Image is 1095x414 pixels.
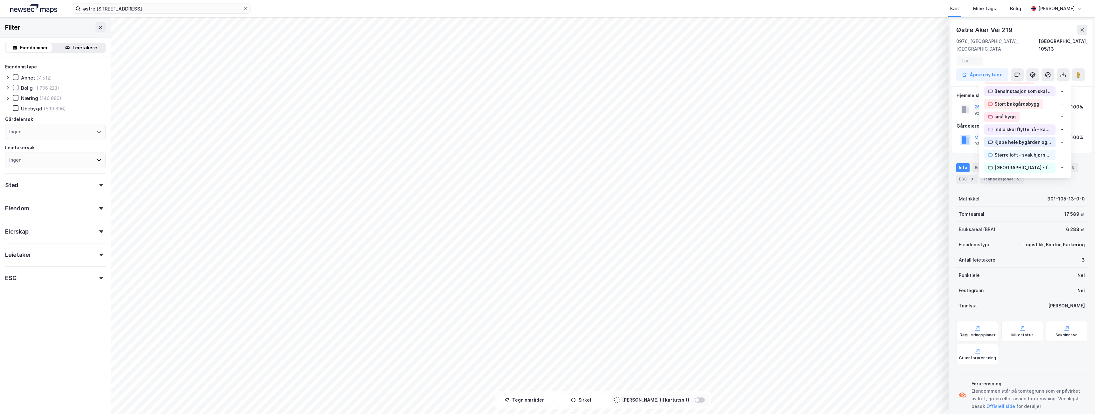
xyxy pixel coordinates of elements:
[1066,226,1085,233] div: 6 288 ㎡
[36,75,52,81] div: (7 512)
[994,151,1052,159] div: Større loft - svak hjørnevinkel
[959,195,979,203] div: Matrikkel
[1064,210,1085,218] div: 17 589 ㎡
[10,4,57,13] img: logo.a4113a55bc3d86da70a041830d287a7e.svg
[1056,333,1077,338] div: Saksinnsyn
[39,95,61,101] div: (146 880)
[969,176,975,182] div: 3
[5,205,29,212] div: Eiendom
[73,44,97,52] div: Leietakere
[994,113,1016,121] div: små bygg
[1070,165,1076,171] div: 3
[959,256,995,264] div: Antall leietakere
[20,44,48,52] div: Eiendommer
[5,228,28,235] div: Eierskap
[81,4,243,13] input: Søk på adresse, matrikkel, gårdeiere, leietakere eller personer
[980,175,1024,184] div: Transaksjoner
[957,92,1087,99] div: Hjemmelshaver
[959,226,995,233] div: Bruksareal (BRA)
[974,111,1000,116] div: 928 314 944
[994,88,1052,95] div: Bensinstasjon som skal nedlegges
[959,302,977,310] div: Tinglyst
[5,274,16,282] div: ESG
[21,75,35,81] div: Annet
[554,394,608,406] button: Sirkel
[5,63,37,71] div: Eiendomstype
[5,251,31,259] div: Leietaker
[956,163,970,172] div: Info
[497,394,551,406] button: Tegn områder
[959,355,996,361] div: Grunnforurensning
[960,333,996,338] div: Reguleringsplaner
[5,144,35,151] div: Leietakersøk
[1063,383,1095,414] iframe: Chat Widget
[959,271,980,279] div: Punktleie
[1011,333,1034,338] div: Miljøstatus
[1047,195,1085,203] div: 301-105-13-0-0
[959,210,984,218] div: Tomteareal
[21,106,42,112] div: Ubebygd
[956,175,978,184] div: ESG
[1077,271,1085,279] div: Nei
[1077,287,1085,294] div: Nei
[950,5,959,12] div: Kart
[974,141,1000,146] div: 930 510 564
[5,181,18,189] div: Sted
[1015,176,1021,182] div: 5
[956,68,1008,81] button: Åpne i ny fane
[44,106,66,112] div: (599 896)
[994,100,1039,108] div: Stort bakgårdsbygg
[956,25,1014,35] div: Østre Aker Vei 219
[5,116,33,123] div: Gårdeiersøk
[957,122,1087,130] div: Gårdeiere
[5,22,20,32] div: Filter
[994,138,1052,146] div: Kjøpe hele bygården og bygge ut loftet - Merknatilbygg
[34,85,59,91] div: (1 706 223)
[956,38,1039,53] div: 0976, [GEOGRAPHIC_DATA], [GEOGRAPHIC_DATA]
[1023,241,1085,249] div: Logistikk, Kontor, Parkering
[9,128,21,136] div: Ingen
[1010,5,1021,12] div: Bolig
[9,156,21,164] div: Ingen
[972,163,988,172] div: Eiere
[1071,103,1083,111] div: 100%
[1039,38,1087,53] div: [GEOGRAPHIC_DATA], 105/13
[994,126,1052,133] div: India skal flytte nå - kanskje de ser etter en kjøper?
[959,287,984,294] div: Festegrunn
[1063,383,1095,414] div: Kontrollprogram for chat
[21,85,33,91] div: Bolig
[21,95,38,101] div: Næring
[971,387,1085,410] div: Eiendommen står på tomtegrunn som er påvirket av luft, grunn eller annen forurensning. Vennligst ...
[961,58,978,63] input: Tag
[1082,256,1085,264] div: 3
[973,5,996,12] div: Mine Tags
[1048,302,1085,310] div: [PERSON_NAME]
[1038,5,1075,12] div: [PERSON_NAME]
[994,164,1052,172] div: [GEOGRAPHIC_DATA] - fin adresse
[1071,134,1083,141] div: 100%
[959,241,991,249] div: Eiendomstype
[971,380,1085,388] div: Forurensning
[622,396,689,404] div: [PERSON_NAME] til kartutsnitt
